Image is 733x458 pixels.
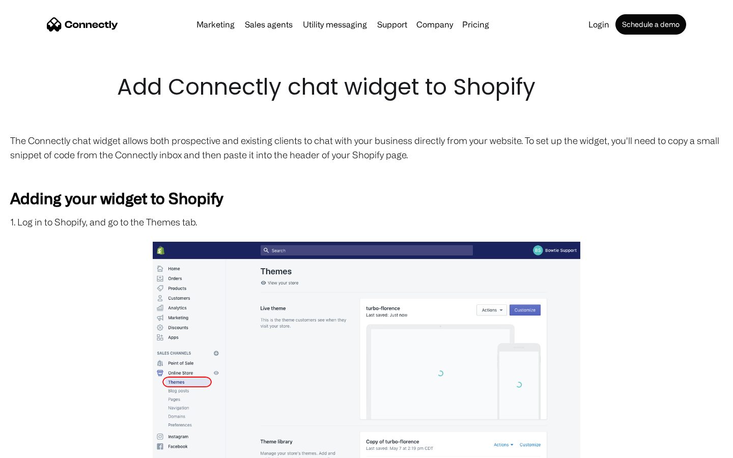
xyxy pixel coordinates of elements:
[241,20,297,28] a: Sales agents
[192,20,239,28] a: Marketing
[458,20,493,28] a: Pricing
[10,215,723,229] p: 1. Log in to Shopify, and go to the Themes tab.
[373,20,411,28] a: Support
[117,71,616,103] h1: Add Connectly chat widget to Shopify
[10,189,223,207] strong: Adding your widget to Shopify
[299,20,371,28] a: Utility messaging
[10,440,61,454] aside: Language selected: English
[584,20,613,28] a: Login
[20,440,61,454] ul: Language list
[615,14,686,35] a: Schedule a demo
[10,133,723,162] p: The Connectly chat widget allows both prospective and existing clients to chat with your business...
[416,17,453,32] div: Company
